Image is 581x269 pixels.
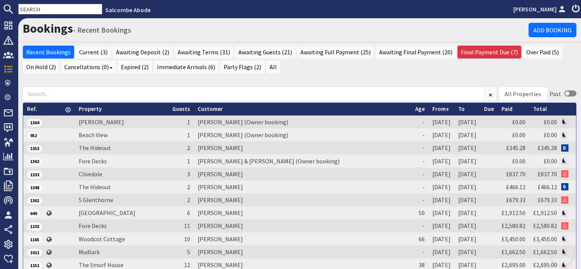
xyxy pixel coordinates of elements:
input: SEARCH [18,4,102,14]
a: 952 [27,131,40,139]
td: - [411,245,429,258]
a: £466.12 [506,183,525,191]
a: Salcombe Abode [105,6,151,14]
span: 1353 [27,145,42,152]
td: [DATE] [454,219,480,232]
a: Final Payment Due (7) [457,46,521,59]
img: Referer: Booking.com [561,144,568,152]
a: Beach View [79,131,108,139]
span: 2 [187,144,190,152]
div: Past [549,89,561,98]
a: Ref. [27,105,37,112]
span: 1348 [27,184,42,191]
a: Awaiting Guests (21) [235,46,295,59]
span: 3 [187,170,190,178]
a: Mudlark [79,248,100,256]
a: 649 [27,209,40,217]
td: [DATE] [429,245,454,258]
a: 1333 [27,170,42,178]
td: [DATE] [429,180,454,193]
a: £3,450.00 [502,235,525,243]
td: - [411,141,429,154]
a: Age [415,105,425,112]
a: Expired (2) [117,60,152,73]
td: [PERSON_NAME] [194,219,411,232]
td: - [411,168,429,180]
a: 1348 [27,183,42,191]
a: 5 Glenthorne [79,196,113,204]
span: 1 [187,157,190,165]
img: Referer: Salcombe Abode [561,157,568,165]
a: 1102 [27,222,42,229]
td: [DATE] [454,233,480,245]
td: [PERSON_NAME] (Owner booking) [194,128,411,141]
td: [DATE] [454,154,480,167]
td: - [411,116,429,128]
span: 1165 [27,236,42,243]
a: £1,912.50 [502,209,525,217]
td: [DATE] [429,193,454,206]
td: - [411,128,429,141]
a: £2,580.82 [502,222,525,229]
a: £0.00 [512,157,525,165]
a: Property [79,105,102,112]
a: Guests [172,105,190,112]
td: [DATE] [454,128,480,141]
a: £0.00 [512,131,525,139]
td: [DATE] [454,116,480,128]
a: £0.00 [512,118,525,126]
a: £2,580.82 [533,222,557,229]
a: To [458,105,465,112]
td: - [411,180,429,193]
span: 5 [187,248,190,256]
td: [PERSON_NAME] [194,180,411,193]
img: Referer: Booking.com [561,183,568,190]
th: Due [480,103,498,116]
td: [DATE] [454,193,480,206]
td: [DATE] [454,206,480,219]
td: [DATE] [429,154,454,167]
a: Clivedale [79,170,102,178]
td: [DATE] [454,141,480,154]
img: Referer: Salcombe Abode [561,209,568,217]
td: [DATE] [454,168,480,180]
a: Awaiting Deposit (2) [113,46,173,59]
a: 1151 [27,261,42,269]
span: 1364 [27,119,42,127]
a: £345.28 [538,144,557,152]
td: [DATE] [429,116,454,128]
a: £1,662.50 [502,248,525,256]
td: [DATE] [454,180,480,193]
a: 1364 [27,118,42,126]
td: [DATE] [429,219,454,232]
a: Awaiting Final Payment (20) [376,46,456,59]
a: Add Booking [529,23,576,37]
a: All [266,60,280,73]
a: [PERSON_NAME] [513,5,567,14]
td: [DATE] [454,245,480,258]
a: 1165 [27,235,42,243]
td: [DATE] [429,141,454,154]
a: 1011 [27,248,42,256]
a: £0.00 [544,157,557,165]
a: [PERSON_NAME] [79,118,124,126]
small: - Recent Bookings [73,25,131,35]
td: - [411,154,429,167]
div: Combobox [498,87,548,101]
a: £2,695.00 [533,261,557,269]
a: On Hold (2) [23,60,59,73]
span: 1361 [27,197,42,204]
a: [GEOGRAPHIC_DATA] [79,209,135,217]
td: [PERSON_NAME] (Owner booking) [194,116,411,128]
img: Referer: Salcombe Abode [561,235,568,242]
td: [DATE] [429,233,454,245]
iframe: Toggle Customer Support [551,242,573,265]
a: £837.70 [538,170,557,178]
td: - [411,219,429,232]
a: £837.70 [506,170,525,178]
a: From [432,105,449,112]
a: £1,662.50 [533,248,557,256]
a: Fore Decks [79,222,107,229]
td: [DATE] [429,128,454,141]
img: Referer: Salcombe Abode [561,118,568,125]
